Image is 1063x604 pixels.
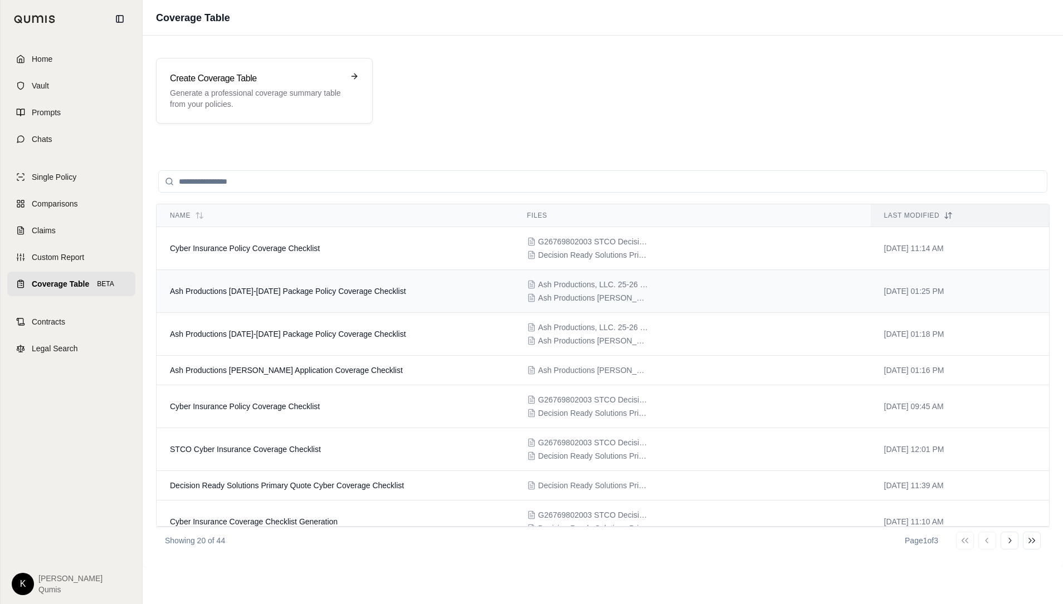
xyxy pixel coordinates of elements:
span: G26769802003 STCO DecisionR2083882283158AM (1).pdf [538,509,650,520]
td: [DATE] 11:39 AM [871,471,1049,500]
span: G26769802003 STCO DecisionR2083882283158AM (1).pdf [538,437,650,448]
button: Collapse sidebar [111,10,129,28]
span: Decision Ready Solutions Primary Quote (1).pdf [538,480,650,491]
span: Custom Report [32,252,84,263]
span: Cyber Insurance Policy Coverage Checklist [170,244,320,253]
span: Decision Ready Solutions Primary Quote Cyber Coverage Checklist [170,481,404,490]
p: Showing 20 of 44 [165,535,225,546]
span: Ash Productions 2025-2026 Package Policy Coverage Checklist [170,330,406,338]
span: Single Policy [32,171,76,183]
div: Last modified [884,211,1036,220]
a: Contracts [7,310,135,334]
a: Single Policy [7,165,135,189]
a: Vault [7,73,135,98]
td: [DATE] 01:18 PM [871,313,1049,356]
span: Decision Ready Solutions Primary Quote (1).pdf [538,407,650,419]
span: Decision Ready Solutions Primary Quote (1).pdf [538,523,650,534]
td: [DATE] 11:14 AM [871,227,1049,270]
span: Ash Productions, LLC. 25-26 PKG policy (1).PDF [538,279,650,290]
h3: Create Coverage Table [170,72,343,85]
a: Comparisons [7,191,135,216]
span: [PERSON_NAME] [38,573,103,584]
span: Chats [32,134,52,145]
div: K [12,573,34,595]
a: Custom Report [7,245,135,269]
span: Ash Productions 2025-2026 Package Policy Coverage Checklist [170,287,406,296]
h1: Coverage Table [156,10,230,26]
a: Coverage TableBETA [7,272,135,296]
a: Chats [7,127,135,151]
span: BETA [94,278,117,289]
span: Cyber Insurance Policy Coverage Checklist [170,402,320,411]
span: Claims [32,225,56,236]
span: G26769802003 STCO DecisionR2083882283158AM (1).pdf [538,236,650,247]
span: Cyber Insurance Coverage Checklist Generation [170,517,338,526]
span: Legal Search [32,343,78,354]
span: STCO Cyber Insurance Coverage Checklist [170,445,321,454]
td: [DATE] 09:45 AM [871,385,1049,428]
div: Name [170,211,500,220]
span: G26769802003 STCO DecisionR2083882283158AM (1).pdf [538,394,650,405]
a: Home [7,47,135,71]
a: Prompts [7,100,135,125]
span: Comparisons [32,198,77,209]
span: Ash Productions Acord.pdf [538,365,650,376]
span: Ash Productions, LLC. 25-26 PKG policy (1).PDF [538,322,650,333]
span: Ash Productions Acord.pdf [538,335,650,346]
span: Decision Ready Solutions Primary Quote (1).pdf [538,249,650,261]
span: Contracts [32,316,65,327]
td: [DATE] 12:01 PM [871,428,1049,471]
p: Generate a professional coverage summary table from your policies. [170,87,343,110]
span: Ash Productions Acord.pdf [538,292,650,303]
th: Files [514,204,871,227]
img: Qumis Logo [14,15,56,23]
span: Coverage Table [32,278,89,289]
a: Legal Search [7,336,135,361]
td: [DATE] 01:25 PM [871,270,1049,313]
div: Page 1 of 3 [905,535,938,546]
td: [DATE] 11:10 AM [871,500,1049,543]
span: Prompts [32,107,61,118]
a: Claims [7,218,135,243]
span: Ash Productions ACORD Application Coverage Checklist [170,366,403,375]
td: [DATE] 01:16 PM [871,356,1049,385]
span: Home [32,53,52,65]
span: Qumis [38,584,103,595]
span: Vault [32,80,49,91]
span: Decision Ready Solutions Primary Quote (1).pdf [538,450,650,461]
